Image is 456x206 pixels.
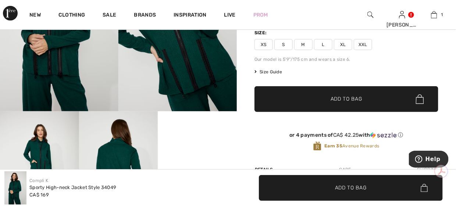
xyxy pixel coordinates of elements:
[333,163,357,176] div: Care
[254,56,438,63] div: Our model is 5'9"/175 cm and wears a size 6.
[324,143,379,149] span: Avenue Rewards
[134,12,156,20] a: Brands
[335,184,367,192] span: Add to Bag
[314,39,332,50] span: L
[254,163,275,176] div: Details
[274,39,293,50] span: S
[421,184,428,192] img: Bag.svg
[409,151,449,169] iframe: Opens a widget where you can find more information
[331,95,362,103] span: Add to Bag
[4,171,26,205] img: Sporty High-Neck Jacket Style 34049
[29,184,117,191] div: Sporty High-neck Jacket Style 34049
[259,175,443,201] button: Add to Bag
[418,10,450,19] a: 1
[254,39,273,50] span: XS
[313,141,321,151] img: Avenue Rewards
[3,6,18,21] img: 1ère Avenue
[174,12,206,20] span: Inspiration
[367,10,374,19] img: search the website
[431,10,437,19] img: My Bag
[29,12,41,20] a: New
[254,132,438,139] div: or 4 payments of with
[29,192,49,198] span: CA$ 169
[354,39,372,50] span: XXL
[254,132,438,141] div: or 4 payments ofCA$ 42.25withSezzle Click to learn more about Sezzle
[253,11,268,19] a: Prom
[416,94,424,104] img: Bag.svg
[399,11,405,18] a: Sign In
[254,29,268,36] div: Size:
[334,39,352,50] span: XL
[103,12,116,20] a: Sale
[29,178,48,183] a: Compli K
[324,143,342,149] strong: Earn 35
[294,39,313,50] span: M
[58,12,85,20] a: Clothing
[333,132,359,138] span: CA$ 42.25
[370,132,397,139] img: Sezzle
[399,10,405,19] img: My Info
[386,21,418,29] div: [PERSON_NAME]
[254,86,438,112] button: Add to Bag
[254,69,282,75] span: Size Guide
[158,111,237,151] video: Your browser does not support the video tag.
[441,11,443,18] span: 1
[224,11,236,19] a: Live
